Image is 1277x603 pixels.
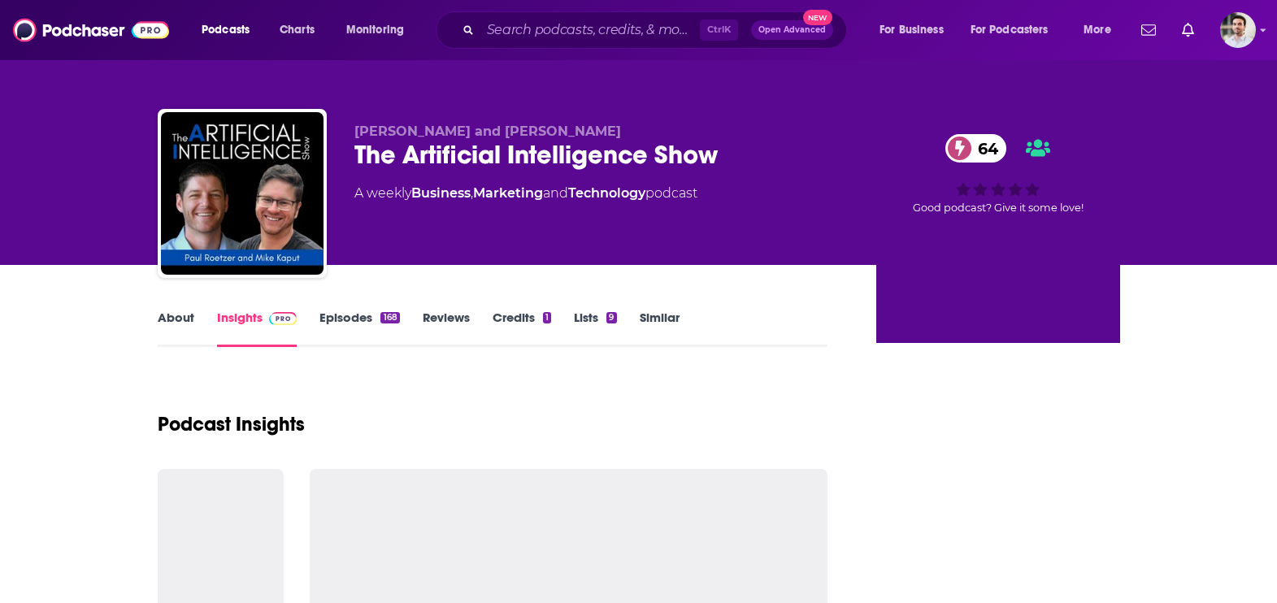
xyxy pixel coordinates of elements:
[471,185,473,201] span: ,
[346,19,404,41] span: Monitoring
[380,312,399,323] div: 168
[1072,17,1131,43] button: open menu
[751,20,833,40] button: Open AdvancedNew
[269,312,298,325] img: Podchaser Pro
[868,17,964,43] button: open menu
[962,134,1006,163] span: 64
[876,124,1120,224] div: 64Good podcast? Give it some love!
[803,10,832,25] span: New
[1220,12,1256,48] span: Logged in as sam_beutlerink
[411,185,471,201] a: Business
[202,19,250,41] span: Podcasts
[493,310,551,347] a: Credits1
[190,17,271,43] button: open menu
[960,17,1072,43] button: open menu
[451,11,862,49] div: Search podcasts, credits, & more...
[971,19,1049,41] span: For Podcasters
[568,185,645,201] a: Technology
[158,310,194,347] a: About
[913,202,1084,214] span: Good podcast? Give it some love!
[1220,12,1256,48] button: Show profile menu
[1220,12,1256,48] img: User Profile
[543,312,551,323] div: 1
[280,19,315,41] span: Charts
[758,26,826,34] span: Open Advanced
[880,19,944,41] span: For Business
[480,17,700,43] input: Search podcasts, credits, & more...
[1135,16,1162,44] a: Show notifications dropdown
[335,17,425,43] button: open menu
[158,412,305,436] h1: Podcast Insights
[423,310,470,347] a: Reviews
[606,312,616,323] div: 9
[1084,19,1111,41] span: More
[700,20,738,41] span: Ctrl K
[217,310,298,347] a: InsightsPodchaser Pro
[945,134,1006,163] a: 64
[543,185,568,201] span: and
[269,17,324,43] a: Charts
[473,185,543,201] a: Marketing
[640,310,680,347] a: Similar
[13,15,169,46] img: Podchaser - Follow, Share and Rate Podcasts
[354,184,697,203] div: A weekly podcast
[319,310,399,347] a: Episodes168
[1175,16,1201,44] a: Show notifications dropdown
[574,310,616,347] a: Lists9
[354,124,621,139] span: [PERSON_NAME] and [PERSON_NAME]
[161,112,324,275] img: The Artificial Intelligence Show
